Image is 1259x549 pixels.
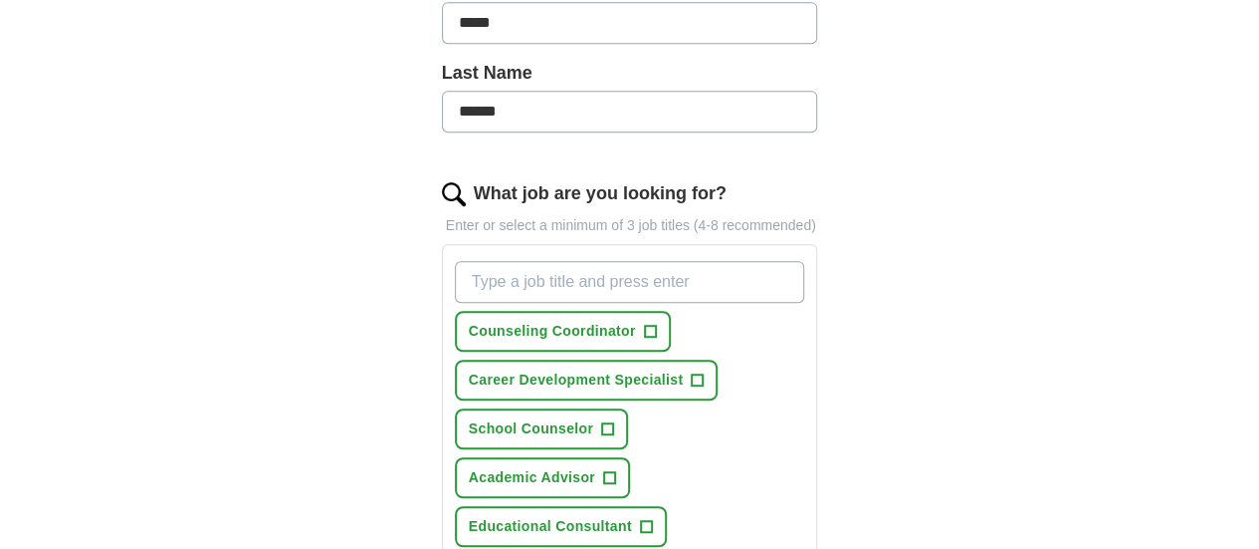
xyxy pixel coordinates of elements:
button: School Counselor [455,409,628,449]
img: search.png [442,182,466,206]
span: Educational Consultant [469,516,632,537]
span: Academic Advisor [469,467,595,488]
input: Type a job title and press enter [455,261,805,303]
button: Academic Advisor [455,457,630,498]
p: Enter or select a minimum of 3 job titles (4-8 recommended) [442,215,818,236]
button: Career Development Specialist [455,360,719,401]
button: Educational Consultant [455,506,667,547]
span: Counseling Coordinator [469,321,636,342]
label: Last Name [442,60,818,87]
span: School Counselor [469,418,593,439]
span: Career Development Specialist [469,370,684,391]
button: Counseling Coordinator [455,311,671,352]
label: What job are you looking for? [474,180,727,207]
